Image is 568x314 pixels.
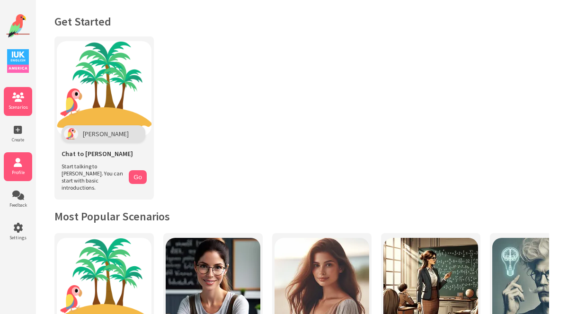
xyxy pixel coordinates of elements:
span: Settings [4,235,32,241]
img: Polly [64,128,78,140]
img: Chat with Polly [57,41,151,136]
span: [PERSON_NAME] [83,130,129,138]
span: Feedback [4,202,32,208]
span: Scenarios [4,104,32,110]
span: Create [4,137,32,143]
img: IUK Logo [7,49,29,73]
span: Start talking to [PERSON_NAME]. You can start with basic introductions. [62,163,124,191]
span: Chat to [PERSON_NAME] [62,149,133,158]
span: Profile [4,169,32,175]
h1: Get Started [54,14,549,29]
h2: Most Popular Scenarios [54,209,549,224]
img: Website Logo [6,14,30,38]
button: Go [129,170,147,184]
